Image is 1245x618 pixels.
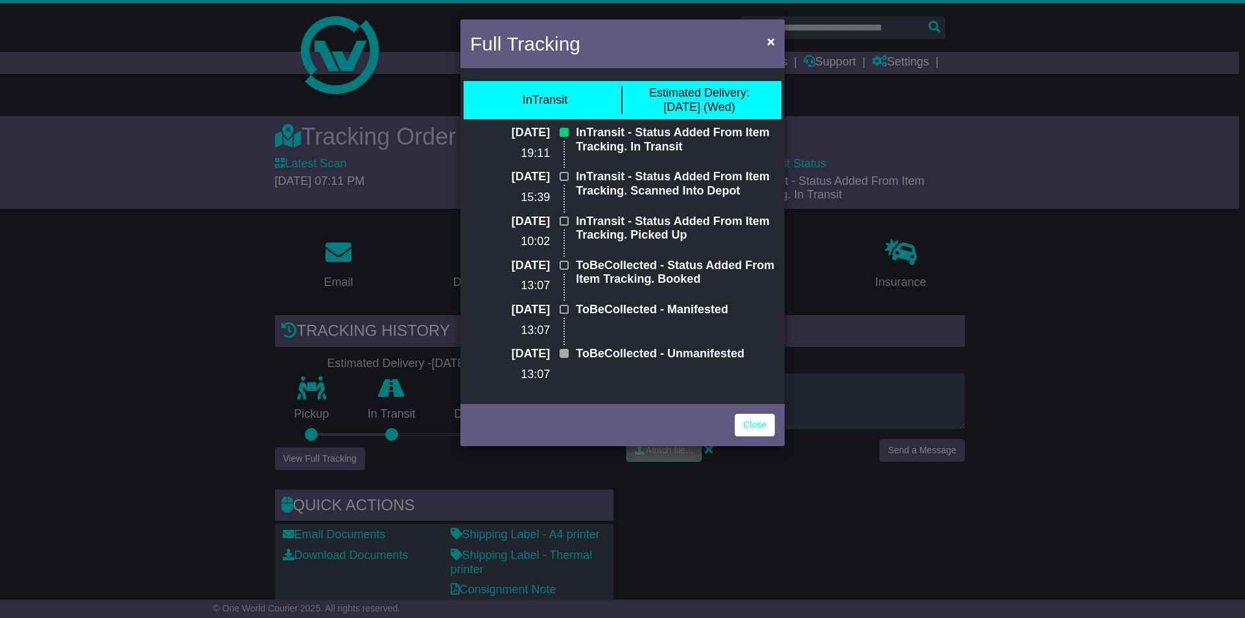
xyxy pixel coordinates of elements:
[470,279,550,293] p: 13:07
[470,29,580,58] h4: Full Tracking
[761,28,781,54] button: Close
[767,34,775,49] span: ×
[470,347,550,361] p: [DATE]
[523,93,567,108] div: InTransit
[576,347,775,361] p: ToBeCollected - Unmanifested
[576,170,775,198] p: InTransit - Status Added From Item Tracking. Scanned Into Depot
[576,215,775,243] p: InTransit - Status Added From Item Tracking. Picked Up
[470,303,550,317] p: [DATE]
[576,303,775,317] p: ToBeCollected - Manifested
[470,259,550,273] p: [DATE]
[576,259,775,287] p: ToBeCollected - Status Added From Item Tracking. Booked
[735,414,775,436] a: Close
[470,368,550,382] p: 13:07
[470,235,550,249] p: 10:02
[649,86,750,114] div: [DATE] (Wed)
[470,147,550,161] p: 19:11
[576,126,775,154] p: InTransit - Status Added From Item Tracking. In Transit
[470,191,550,205] p: 15:39
[470,126,550,140] p: [DATE]
[470,324,550,338] p: 13:07
[649,86,750,99] span: Estimated Delivery:
[470,170,550,184] p: [DATE]
[470,215,550,229] p: [DATE]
